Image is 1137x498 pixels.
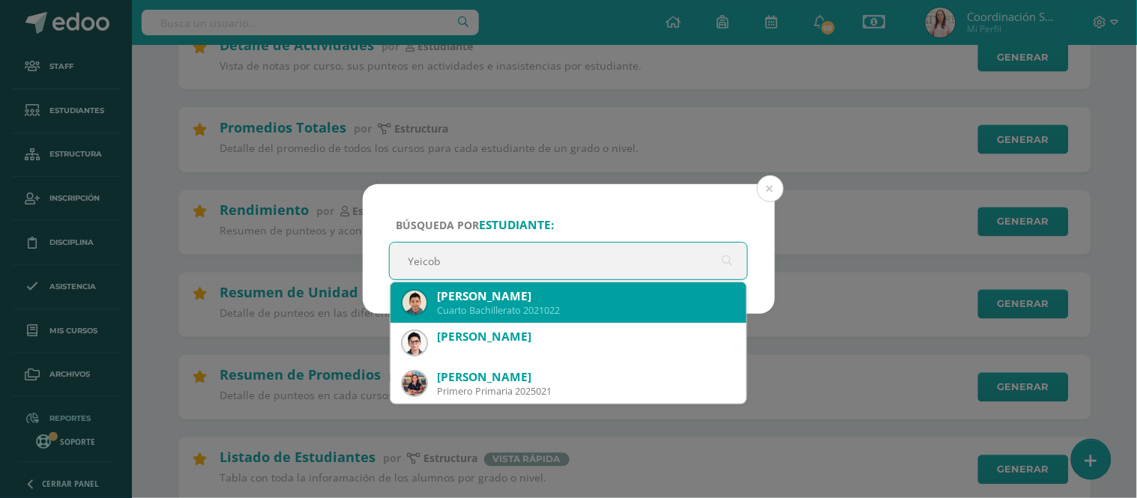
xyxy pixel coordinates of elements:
div: [PERSON_NAME] [437,329,735,344]
img: 6d24ab38d928667020dc8c956e99b909.png [402,371,426,395]
div: [PERSON_NAME] [437,288,735,304]
img: 572862d19bee68d10ba56680a31d7164.png [402,291,426,315]
strong: estudiante: [480,217,555,233]
input: ej. Nicholas Alekzander, etc. [390,243,748,279]
span: Búsqueda por [396,218,555,232]
div: [PERSON_NAME] [437,369,735,385]
div: Primero Primaria 2025021 [437,385,735,398]
button: Close (Esc) [757,175,784,202]
div: Cuarto Bachillerato 2021022 [437,304,735,317]
img: d3a824ed4c150c3f708e4e1d153b0623.png [402,331,426,355]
